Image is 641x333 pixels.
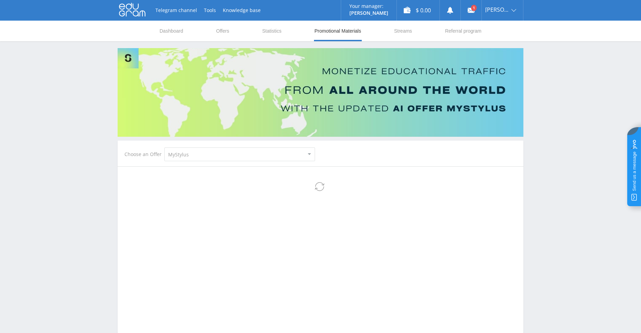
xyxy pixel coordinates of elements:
[314,21,362,41] a: Promotional Materials
[349,10,388,16] p: [PERSON_NAME]
[485,7,509,12] span: [PERSON_NAME]
[118,48,523,137] img: Banner
[159,21,184,41] a: Dashboard
[124,152,164,157] div: Choose an Offer
[393,21,413,41] a: Streams
[444,21,482,41] a: Referral program
[349,3,388,9] p: Your manager:
[261,21,282,41] a: Statistics
[216,21,230,41] a: Offers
